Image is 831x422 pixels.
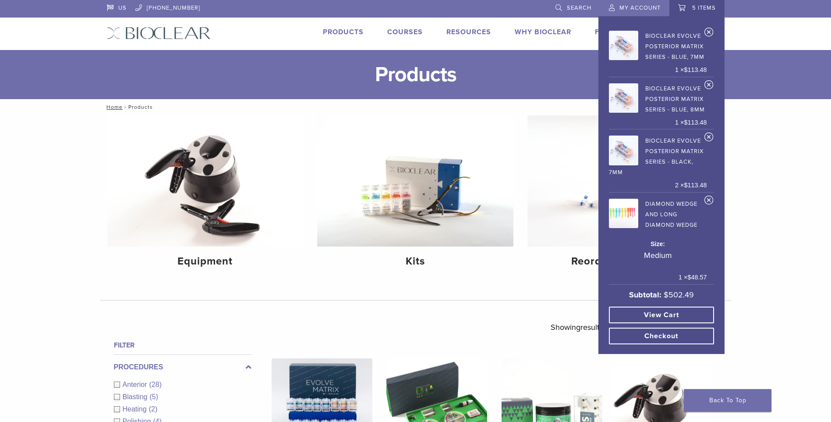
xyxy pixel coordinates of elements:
[123,393,150,401] span: Blasting
[123,381,149,388] span: Anterior
[704,132,714,145] a: Remove Bioclear Evolve Posterior Matrix Series - Black, 7mm from cart
[107,27,211,39] img: Bioclear
[684,119,687,126] span: $
[609,83,638,113] img: Bioclear Evolve Posterior Matrix Series - Blue, 8mm
[387,28,423,36] a: Courses
[609,328,714,344] a: Checkout
[609,199,638,228] img: Diamond Wedge and Long Diamond Wedge
[104,104,123,110] a: Home
[675,181,707,190] span: 2 ×
[704,80,714,93] a: Remove Bioclear Evolve Posterior Matrix Series - Blue, 8mm from cart
[527,115,724,247] img: Reorder Components
[609,307,714,323] a: View cart
[609,240,707,249] dt: Size:
[609,136,638,165] img: Bioclear Evolve Posterior Matrix Series - Black, 7mm
[107,115,304,275] a: Equipment
[609,28,707,62] a: Bioclear Evolve Posterior Matrix Series - Blue, 7mm
[629,290,661,300] strong: Subtotal:
[107,115,304,247] img: Equipment
[692,4,716,11] span: 5 items
[114,340,251,350] h4: Filter
[609,196,707,230] a: Diamond Wedge and Long Diamond Wedge
[534,254,717,269] h4: Reorder Components
[684,182,687,189] span: $
[551,318,603,336] p: Showing results
[123,405,149,413] span: Heating
[317,115,513,247] img: Kits
[684,182,707,189] bdi: 113.48
[123,105,128,109] span: /
[609,133,707,178] a: Bioclear Evolve Posterior Matrix Series - Black, 7mm
[684,66,707,73] bdi: 113.48
[687,274,691,281] span: $
[527,115,724,275] a: Reorder Components
[317,115,513,275] a: Kits
[704,27,714,40] a: Remove Bioclear Evolve Posterior Matrix Series - Blue, 7mm from cart
[679,273,707,283] span: 1 ×
[446,28,491,36] a: Resources
[664,290,694,300] bdi: 502.49
[619,4,661,11] span: My Account
[675,118,707,128] span: 1 ×
[114,254,297,269] h4: Equipment
[323,28,364,36] a: Products
[684,389,771,412] a: Back To Top
[324,254,506,269] h4: Kits
[609,31,638,60] img: Bioclear Evolve Posterior Matrix Series - Blue, 7mm
[704,195,714,208] a: Remove Diamond Wedge and Long Diamond Wedge from cart
[100,99,731,115] nav: Products
[664,290,668,300] span: $
[515,28,571,36] a: Why Bioclear
[149,381,162,388] span: (28)
[567,4,591,11] span: Search
[609,249,707,262] p: Medium
[684,66,687,73] span: $
[609,81,707,115] a: Bioclear Evolve Posterior Matrix Series - Blue, 8mm
[149,393,158,401] span: (5)
[595,28,653,36] a: Find A Doctor
[687,274,707,281] bdi: 48.57
[675,65,707,75] span: 1 ×
[684,119,707,126] bdi: 113.48
[114,362,251,372] label: Procedures
[149,405,158,413] span: (2)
